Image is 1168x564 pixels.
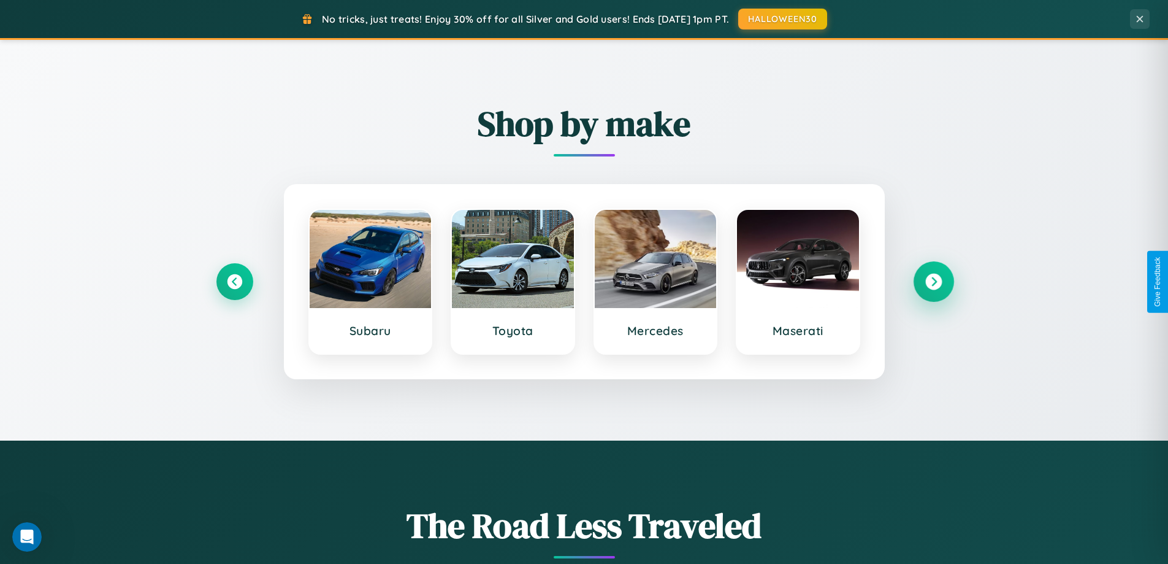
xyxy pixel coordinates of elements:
span: No tricks, just treats! Enjoy 30% off for all Silver and Gold users! Ends [DATE] 1pm PT. [322,13,729,25]
button: HALLOWEEN30 [738,9,827,29]
h3: Mercedes [607,323,704,338]
h3: Maserati [749,323,847,338]
h3: Toyota [464,323,562,338]
iframe: Intercom live chat [12,522,42,552]
h2: Shop by make [216,100,952,147]
h3: Subaru [322,323,419,338]
div: Give Feedback [1153,257,1162,307]
h1: The Road Less Traveled [216,502,952,549]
